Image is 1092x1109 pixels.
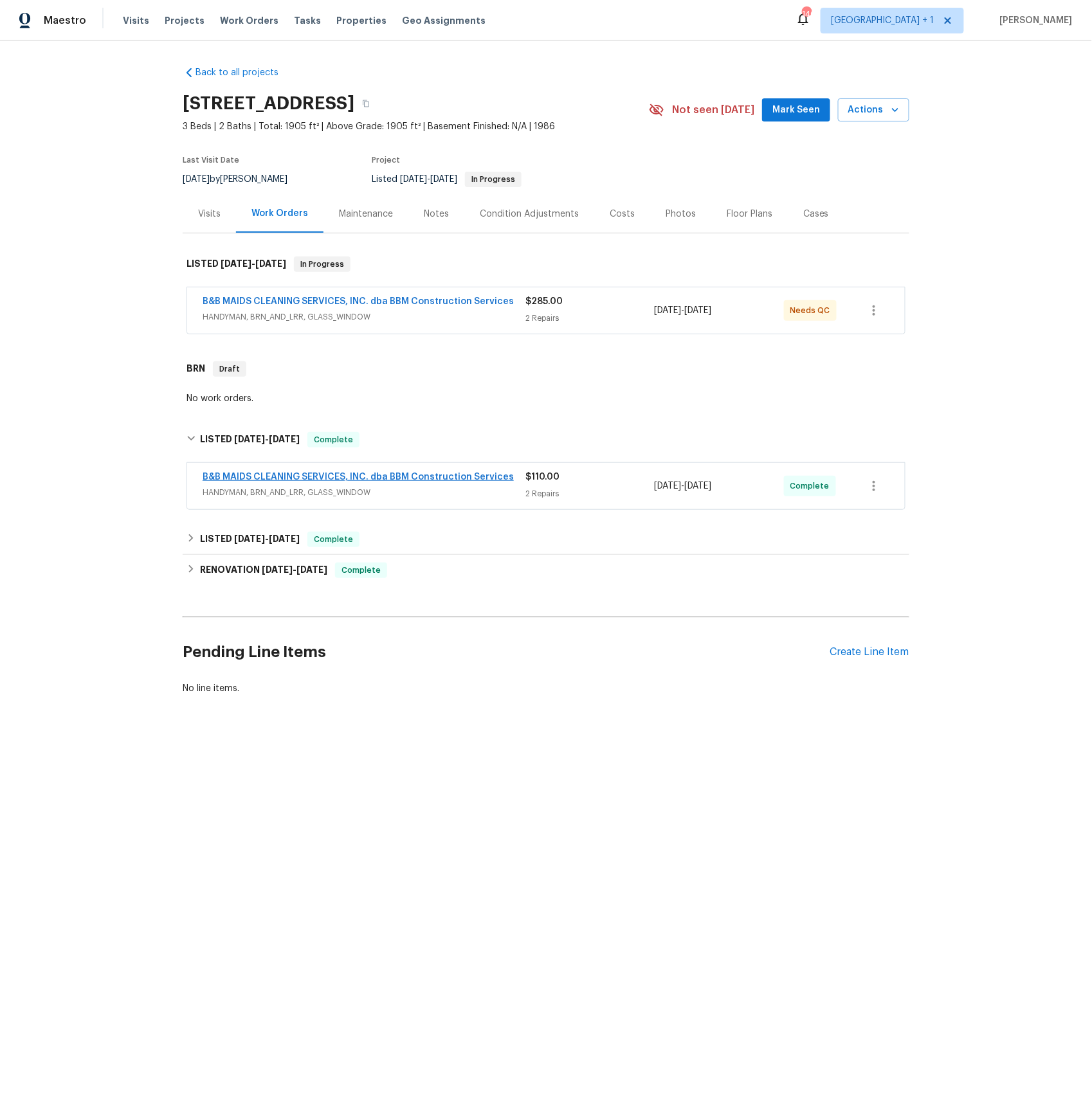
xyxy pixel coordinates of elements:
div: Visits [198,208,221,221]
div: Maintenance [339,208,393,221]
span: [DATE] [221,259,251,268]
span: $285.00 [525,297,563,306]
span: [DATE] [234,534,265,543]
span: In Progress [466,176,520,183]
div: LISTED [DATE]-[DATE]Complete [183,524,909,555]
span: [GEOGRAPHIC_DATA] + 1 [832,14,934,27]
div: by [PERSON_NAME] [183,172,303,187]
span: [DATE] [255,259,286,268]
div: 2 Repairs [525,312,655,325]
span: Listed [372,175,522,184]
span: Complete [790,480,835,492]
span: Complete [309,433,358,446]
div: Create Line Item [830,646,909,658]
div: Notes [424,208,449,221]
h6: LISTED [200,432,300,447]
div: Cases [803,208,829,221]
h6: BRN [187,361,205,377]
span: - [221,259,286,268]
span: [DATE] [269,435,300,444]
span: Properties [336,14,387,27]
span: [DATE] [262,565,293,574]
span: Project [372,156,400,164]
h2: Pending Line Items [183,622,830,682]
span: Actions [848,102,899,118]
span: Needs QC [790,304,835,317]
span: - [234,435,300,444]
span: [DATE] [655,482,682,491]
h2: [STREET_ADDRESS] [183,97,354,110]
span: Work Orders [220,14,278,27]
a: B&B MAIDS CLEANING SERVICES, INC. dba BBM Construction Services [203,297,514,306]
h6: LISTED [187,257,286,272]
span: - [655,480,712,492]
div: 140 [802,8,811,21]
h6: LISTED [200,532,300,547]
span: Geo Assignments [402,14,486,27]
span: HANDYMAN, BRN_AND_LRR, GLASS_WINDOW [203,486,525,499]
span: Maestro [44,14,86,27]
span: Mark Seen [772,102,820,118]
div: No line items. [183,682,909,695]
span: In Progress [295,258,349,271]
span: 3 Beds | 2 Baths | Total: 1905 ft² | Above Grade: 1905 ft² | Basement Finished: N/A | 1986 [183,120,649,133]
span: [DATE] [685,306,712,315]
span: Complete [309,533,358,546]
span: - [234,534,300,543]
button: Copy Address [354,92,378,115]
span: Draft [214,363,245,375]
span: [PERSON_NAME] [995,14,1073,27]
span: Complete [336,564,386,577]
span: [DATE] [655,306,682,315]
span: [DATE] [183,175,210,184]
div: LISTED [DATE]-[DATE]Complete [183,419,909,460]
span: - [262,565,327,574]
span: Not seen [DATE] [672,104,754,116]
span: [DATE] [269,534,300,543]
span: HANDYMAN, BRN_AND_LRR, GLASS_WINDOW [203,311,525,323]
div: No work orders. [187,392,905,405]
span: [DATE] [400,175,427,184]
button: Actions [838,98,909,122]
span: Projects [165,14,205,27]
span: [DATE] [296,565,327,574]
a: Back to all projects [183,66,306,79]
div: Condition Adjustments [480,208,579,221]
span: [DATE] [234,435,265,444]
div: Floor Plans [727,208,772,221]
span: - [655,304,712,317]
span: - [400,175,457,184]
span: Tasks [294,16,321,25]
span: Last Visit Date [183,156,239,164]
div: Costs [610,208,635,221]
div: 2 Repairs [525,487,655,500]
h6: RENOVATION [200,563,327,578]
span: [DATE] [685,482,712,491]
a: B&B MAIDS CLEANING SERVICES, INC. dba BBM Construction Services [203,473,514,482]
span: [DATE] [430,175,457,184]
button: Mark Seen [762,98,830,122]
div: BRN Draft [183,348,909,390]
span: $110.00 [525,473,560,482]
div: RENOVATION [DATE]-[DATE]Complete [183,555,909,586]
div: Photos [666,208,696,221]
div: LISTED [DATE]-[DATE]In Progress [183,244,909,285]
span: Visits [123,14,149,27]
div: Work Orders [251,207,308,220]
